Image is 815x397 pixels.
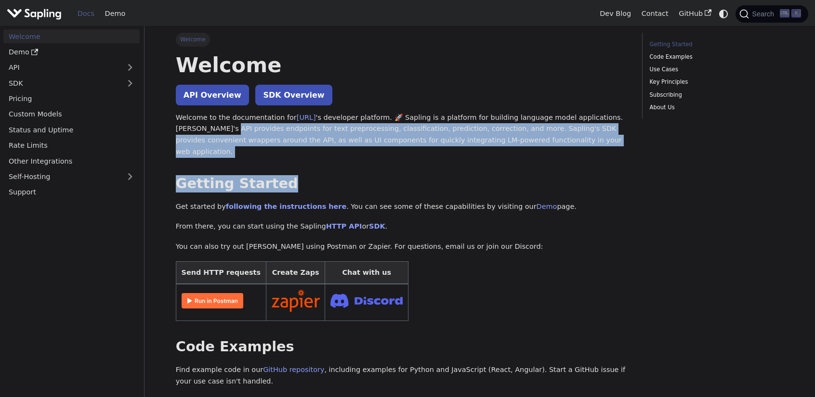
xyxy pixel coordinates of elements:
a: Status and Uptime [3,123,140,137]
a: API [3,61,120,75]
button: Expand sidebar category 'API' [120,61,140,75]
a: Docs [72,6,100,21]
a: Getting Started [650,40,780,49]
a: Use Cases [650,65,780,74]
a: Demo [537,203,557,210]
a: Self-Hosting [3,170,140,184]
button: Search (Ctrl+K) [736,5,808,23]
span: Welcome [176,33,210,46]
a: Rate Limits [3,139,140,153]
nav: Breadcrumbs [176,33,629,46]
a: Support [3,185,140,199]
a: HTTP API [326,222,362,230]
img: Sapling.ai [7,7,62,21]
button: Expand sidebar category 'SDK' [120,76,140,90]
img: Connect in Zapier [272,290,320,312]
p: From there, you can start using the Sapling or . [176,221,629,232]
h2: Getting Started [176,175,629,192]
a: About Us [650,103,780,112]
a: Demo [100,6,131,21]
a: API Overview [176,85,249,105]
h2: Code Examples [176,338,629,356]
a: GitHub repository [263,366,324,373]
span: Search [749,10,780,18]
a: Welcome [3,29,140,43]
a: Contact [636,6,674,21]
kbd: K [791,9,801,18]
button: Switch between dark and light mode (currently system mode) [717,7,731,21]
p: You can also try out [PERSON_NAME] using Postman or Zapier. For questions, email us or join our D... [176,241,629,253]
p: Get started by . You can see some of these capabilities by visiting our page. [176,201,629,213]
a: Demo [3,45,140,59]
a: Code Examples [650,52,780,62]
img: Join Discord [330,291,403,310]
a: Sapling.ai [7,7,65,21]
a: Key Principles [650,77,780,87]
a: [URL] [297,114,316,121]
th: Create Zaps [266,261,325,284]
a: SDK Overview [255,85,332,105]
a: SDK [369,222,385,230]
img: Run in Postman [182,293,243,308]
a: SDK [3,76,120,90]
p: Find example code in our , including examples for Python and JavaScript (React, Angular). Start a... [176,364,629,387]
a: Subscribing [650,90,780,100]
a: Dev Blog [594,6,636,21]
a: Other Integrations [3,154,140,168]
a: GitHub [673,6,716,21]
a: Custom Models [3,107,140,121]
a: Pricing [3,92,140,106]
a: following the instructions here [226,203,346,210]
th: Chat with us [325,261,408,284]
h1: Welcome [176,52,629,78]
th: Send HTTP requests [176,261,266,284]
p: Welcome to the documentation for 's developer platform. 🚀 Sapling is a platform for building lang... [176,112,629,158]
